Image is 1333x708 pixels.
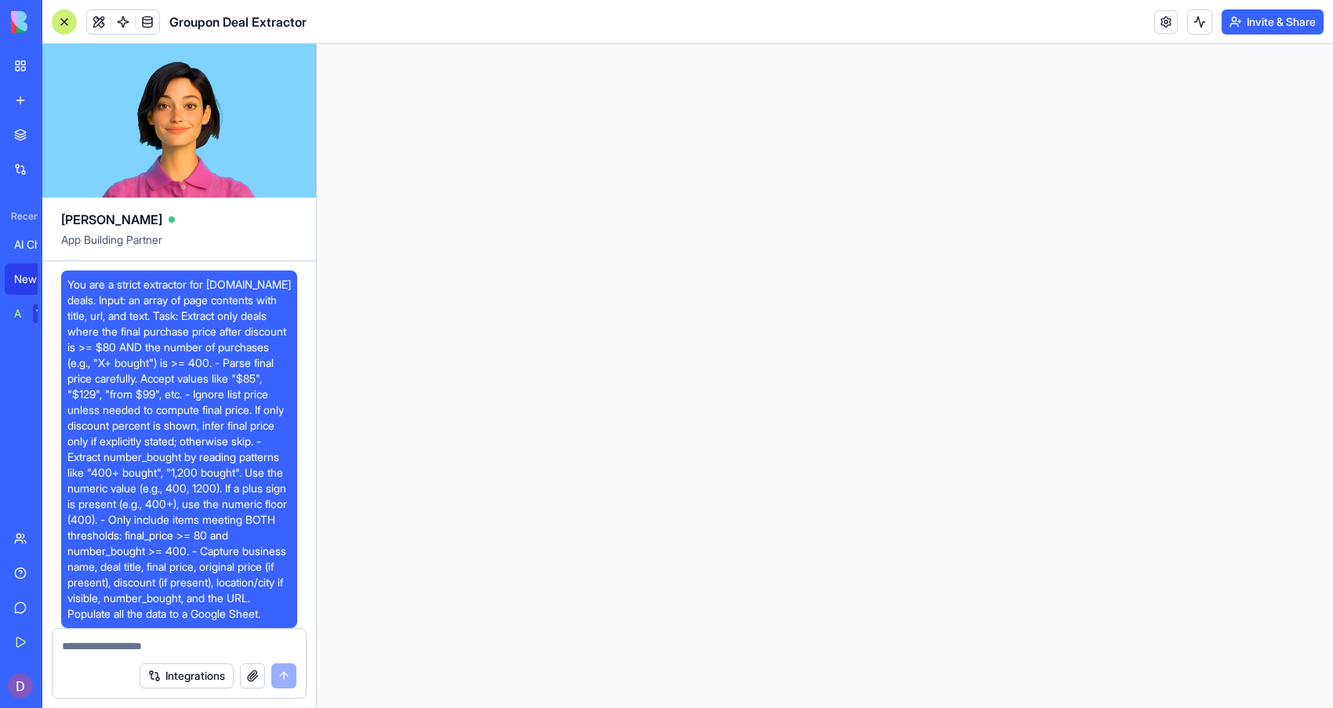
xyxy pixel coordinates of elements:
[5,210,38,223] span: Recent
[61,232,297,260] span: App Building Partner
[5,229,67,260] a: AI Chatbot Widget Platform
[14,237,58,252] div: AI Chatbot Widget Platform
[5,263,67,295] a: New App
[33,304,58,323] div: TRY
[14,306,22,321] div: AI Logo Generator
[140,663,234,688] button: Integrations
[8,674,33,699] img: ACg8ocKc1Jd6EM1L-zcA2IynxEDHzbPuiplT94mn7_P45bTDdJSETQ=s96-c
[14,271,58,287] div: New App
[5,298,67,329] a: AI Logo GeneratorTRY
[11,11,108,33] img: logo
[169,13,307,31] span: Groupon Deal Extractor
[61,210,162,229] span: [PERSON_NAME]
[67,277,291,622] span: You are a strict extractor for [DOMAIN_NAME] deals. Input: an array of page contents with title, ...
[1222,9,1324,34] button: Invite & Share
